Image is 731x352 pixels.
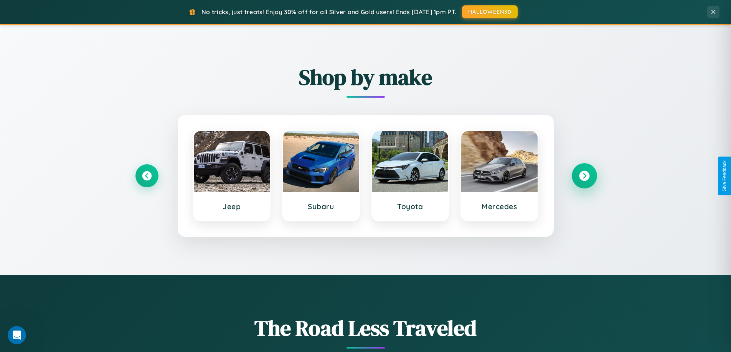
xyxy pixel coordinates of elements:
[135,313,596,343] h1: The Road Less Traveled
[380,202,441,211] h3: Toyota
[462,5,518,18] button: HALLOWEEN30
[290,202,351,211] h3: Subaru
[135,62,596,92] h2: Shop by make
[722,160,727,192] div: Give Feedback
[201,202,262,211] h3: Jeep
[469,202,530,211] h3: Mercedes
[201,8,456,16] span: No tricks, just treats! Enjoy 30% off for all Silver and Gold users! Ends [DATE] 1pm PT.
[8,326,26,344] iframe: Intercom live chat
